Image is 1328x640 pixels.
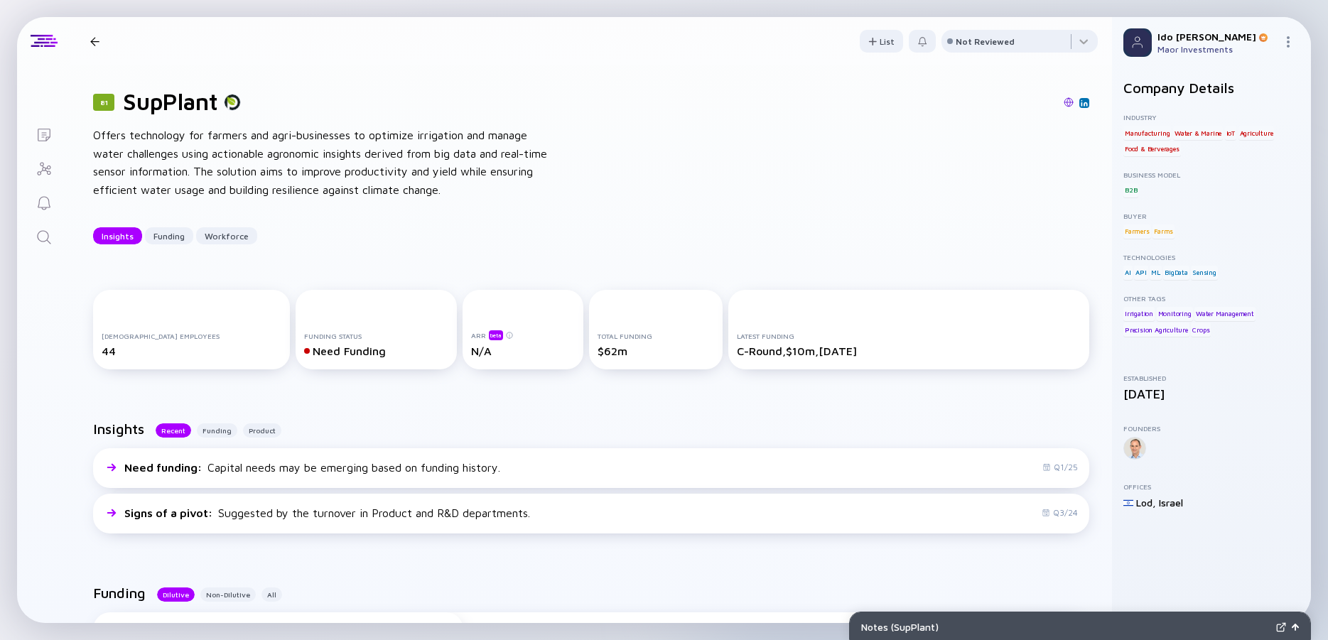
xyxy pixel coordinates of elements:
div: Sensing [1191,266,1218,280]
div: Israel [1159,497,1183,509]
h1: SupPlant [123,88,218,115]
img: Israel Flag [1123,498,1133,508]
button: All [261,587,282,602]
div: Latest Funding [737,332,1081,340]
button: Recent [156,423,191,438]
div: Offices [1123,482,1300,491]
div: Precision Agriculture [1123,322,1189,337]
div: Irrigation [1123,307,1155,321]
div: [DEMOGRAPHIC_DATA] Employees [102,332,281,340]
div: Founders [1123,424,1300,433]
div: [DATE] [1123,386,1300,401]
button: Workforce [196,227,257,244]
h2: Company Details [1123,80,1300,96]
div: Other Tags [1123,294,1300,303]
img: Open Notes [1292,624,1299,631]
div: 44 [102,345,281,357]
div: Q3/24 [1042,507,1078,518]
div: API [1134,266,1148,280]
div: Farms [1152,224,1175,239]
div: Monitoring [1157,307,1193,321]
button: Insights [93,227,142,244]
a: Reminders [17,185,70,219]
a: Investor Map [17,151,70,185]
div: Technologies [1123,253,1300,261]
span: Need funding : [124,461,205,474]
div: Crops [1191,322,1211,337]
div: Funding Status [304,332,448,340]
div: Industry [1123,113,1300,121]
button: List [860,30,903,53]
div: Suggested by the turnover in Product and R&D departments. [124,506,530,519]
button: Non-Dilutive [200,587,256,602]
img: Menu [1283,36,1294,48]
button: Product [243,423,281,438]
div: Capital needs may be emerging based on funding history. [124,461,500,474]
div: Buyer [1123,212,1300,220]
div: AI [1123,266,1133,280]
div: Maor Investments [1157,44,1277,55]
div: IoT [1225,126,1236,140]
div: Insights [93,225,142,247]
button: Funding [197,423,237,438]
div: Q1/25 [1042,462,1078,472]
div: Notes ( SupPlant ) [861,621,1270,633]
button: Dilutive [157,587,195,602]
div: Farmers [1123,224,1151,239]
div: ML [1150,266,1162,280]
a: Search [17,219,70,253]
div: BigData [1163,266,1189,280]
div: Not Reviewed [956,36,1015,47]
div: ARR [471,330,575,340]
div: Offers technology for farmers and agri-businesses to optimize irrigation and manage water challen... [93,126,548,199]
div: C-Round, $10m, [DATE] [737,345,1081,357]
div: N/A [471,345,575,357]
div: Workforce [196,225,257,247]
div: Water Management [1194,307,1256,321]
img: SupPlant Website [1064,97,1074,107]
a: Lists [17,116,70,151]
div: Funding [145,225,193,247]
div: Agriculture [1238,126,1275,140]
div: Total Funding [598,332,714,340]
h2: Funding [93,585,146,601]
img: Profile Picture [1123,28,1152,57]
div: Water & Marine [1173,126,1223,140]
div: $62m [598,345,714,357]
button: Funding [145,227,193,244]
span: Signs of a pivot : [124,506,215,519]
div: Food & Berverages [1123,142,1181,156]
div: Manufacturing [1123,126,1171,140]
div: Established [1123,374,1300,382]
div: Ido [PERSON_NAME] [1157,31,1277,43]
div: List [860,31,903,53]
img: Expand Notes [1276,622,1286,632]
div: 81 [93,94,114,111]
div: Business Model [1123,170,1300,179]
div: B2B [1123,183,1138,197]
div: Lod , [1136,497,1156,509]
img: SupPlant Linkedin Page [1081,99,1088,107]
h2: Insights [93,421,144,437]
div: beta [489,330,503,340]
div: Need Funding [304,345,448,357]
